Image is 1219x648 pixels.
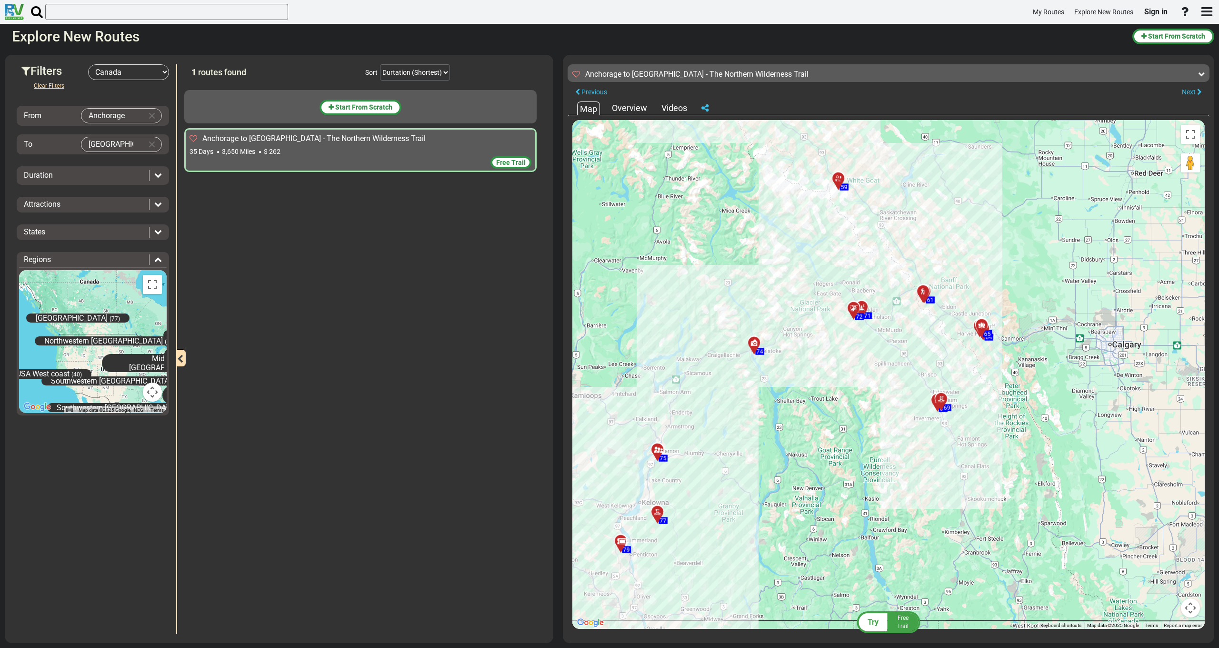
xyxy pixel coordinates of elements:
[1164,623,1202,628] a: Report a map error
[623,546,630,553] span: 79
[24,171,53,180] span: Duration
[757,348,763,354] span: 74
[143,275,162,294] button: Toggle fullscreen view
[365,68,378,77] div: Sort
[19,199,167,210] div: Attractions
[79,407,145,413] span: Map data ©2025 Google, INEGI
[145,137,159,152] button: Clear Input
[1145,623,1158,628] a: Terms (opens in new tab)
[335,103,392,111] span: Start From Scratch
[986,334,992,340] span: 64
[222,148,255,155] span: 3,650 Miles
[568,86,615,99] button: Previous
[202,134,426,143] span: Anchorage to [GEOGRAPHIC_DATA] - The Northern Wilderness Trail
[16,370,70,379] span: USA West coast
[984,330,991,337] span: 65
[841,183,848,190] span: 59
[660,455,667,461] span: 75
[71,372,82,378] span: (40)
[490,156,531,169] div: Free Trail
[1148,32,1205,40] span: Start From Scratch
[26,80,72,91] button: Clear Filters
[24,227,45,236] span: States
[575,617,606,629] a: Open this area in Google Maps (opens a new window)
[81,109,142,123] input: Select
[129,354,201,372] span: Midwestern [GEOGRAPHIC_DATA]
[184,128,537,172] div: Anchorage to [GEOGRAPHIC_DATA] - The Northern Wilderness Trail 35 Days 3,650 Miles $ 262 Free Trail
[577,101,600,115] div: Map
[150,407,164,413] a: Terms (opens in new tab)
[1181,153,1200,172] button: Drag Pegman onto the map to open Street View
[1181,598,1200,618] button: Map camera controls
[44,336,163,345] span: Northwestern [GEOGRAPHIC_DATA]
[145,109,159,123] button: Clear Input
[5,4,24,20] img: RvPlanetLogo.png
[19,254,167,265] div: Regions
[24,111,41,120] span: From
[1029,3,1069,21] a: My Routes
[1074,8,1133,16] span: Explore New Routes
[21,401,53,413] img: Google
[190,148,213,155] span: 35 Days
[496,159,526,166] span: Free Trail
[21,65,88,77] h3: Filters
[1070,3,1138,21] a: Explore New Routes
[1144,7,1168,16] span: Sign in
[81,137,142,152] input: Select
[264,148,280,155] span: $ 262
[940,405,947,412] span: 68
[854,611,923,634] button: Try FreeTrail
[19,227,167,238] div: States
[143,383,162,402] button: Map camera controls
[12,29,1125,44] h2: Explore New Routes
[1040,622,1081,629] button: Keyboard shortcuts
[609,102,649,114] div: Overview
[868,618,879,627] span: Try
[1140,2,1172,22] a: Sign in
[1182,88,1196,96] span: Next
[944,404,950,411] span: 69
[659,102,689,114] div: Videos
[57,403,177,412] span: Southwestern [GEOGRAPHIC_DATA]
[51,376,206,385] span: Southwestern [GEOGRAPHIC_DATA] - Archived
[24,140,32,149] span: To
[1033,8,1064,16] span: My Routes
[575,617,606,629] img: Google
[581,88,607,96] span: Previous
[1181,125,1200,144] button: Toggle fullscreen view
[19,170,167,181] div: Duration
[165,338,175,345] span: (79)
[1087,623,1139,628] span: Map data ©2025 Google
[66,407,73,414] button: Keyboard shortcuts
[110,315,120,322] span: (77)
[1132,29,1214,44] button: Start From Scratch
[191,67,196,77] span: 1
[36,314,108,323] span: [GEOGRAPHIC_DATA]
[856,313,863,320] span: 72
[660,517,667,524] span: 77
[897,615,909,629] span: Free Trail
[927,296,934,303] span: 61
[1174,86,1209,99] button: Next
[320,100,401,115] button: Start From Scratch
[21,401,53,413] a: Open this area in Google Maps (opens a new window)
[24,200,60,209] span: Attractions
[198,67,246,77] span: routes found
[864,312,871,319] span: 71
[585,70,809,79] sapn: Anchorage to [GEOGRAPHIC_DATA] - The Northern Wilderness Trail
[24,255,51,264] span: Regions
